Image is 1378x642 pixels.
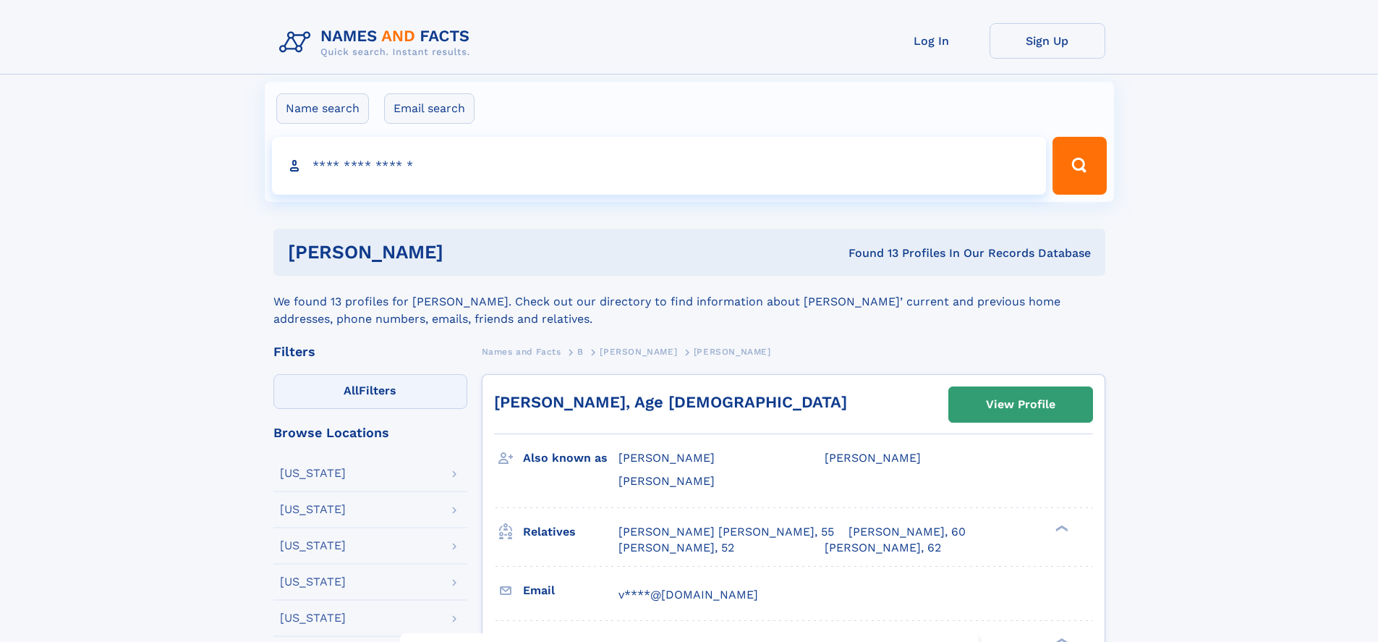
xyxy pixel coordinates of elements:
[280,540,346,552] div: [US_STATE]
[276,93,369,124] label: Name search
[280,612,346,624] div: [US_STATE]
[273,374,467,409] label: Filters
[825,451,921,465] span: [PERSON_NAME]
[694,347,771,357] span: [PERSON_NAME]
[577,347,584,357] span: B
[288,243,646,261] h1: [PERSON_NAME]
[990,23,1105,59] a: Sign Up
[986,388,1055,421] div: View Profile
[280,504,346,515] div: [US_STATE]
[618,474,715,488] span: [PERSON_NAME]
[273,23,482,62] img: Logo Names and Facts
[482,342,561,360] a: Names and Facts
[273,426,467,439] div: Browse Locations
[280,576,346,588] div: [US_STATE]
[577,342,584,360] a: B
[523,446,618,470] h3: Also known as
[273,345,467,358] div: Filters
[1052,137,1106,195] button: Search Button
[344,384,359,397] span: All
[646,245,1091,261] div: Found 13 Profiles In Our Records Database
[523,578,618,603] h3: Email
[618,451,715,465] span: [PERSON_NAME]
[273,276,1105,328] div: We found 13 profiles for [PERSON_NAME]. Check out our directory to find information about [PERSON...
[280,468,346,479] div: [US_STATE]
[384,93,475,124] label: Email search
[272,137,1047,195] input: search input
[600,342,677,360] a: [PERSON_NAME]
[825,540,941,556] a: [PERSON_NAME], 62
[949,387,1092,422] a: View Profile
[1052,523,1069,533] div: ❯
[849,524,966,540] a: [PERSON_NAME], 60
[494,393,847,411] a: [PERSON_NAME], Age [DEMOGRAPHIC_DATA]
[523,520,618,544] h3: Relatives
[618,524,834,540] a: [PERSON_NAME] [PERSON_NAME], 55
[618,540,734,556] a: [PERSON_NAME], 52
[600,347,677,357] span: [PERSON_NAME]
[874,23,990,59] a: Log In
